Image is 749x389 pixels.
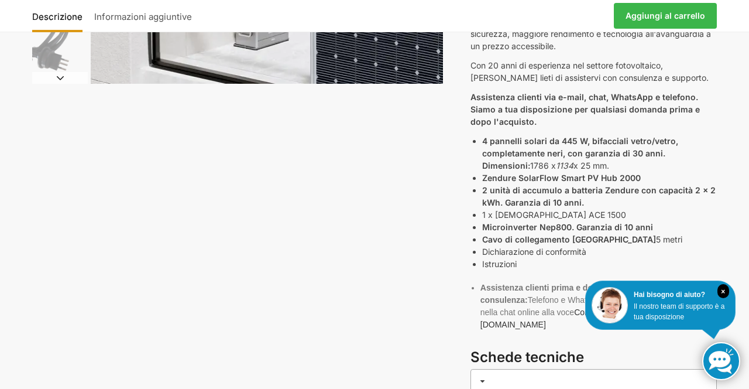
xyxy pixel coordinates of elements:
font: Informazioni aggiuntive [94,11,192,22]
i: Vicino [717,284,729,298]
a: Aggiungi al carrello [614,3,717,29]
font: Descrizione [32,11,83,22]
font: Dichiarazione di conformità [482,247,586,257]
font: Con 20 anni di esperienza nel settore fotovoltaico, [PERSON_NAME] lieti di assistervi con consule... [470,60,709,83]
font: 5 metri [656,234,682,244]
font: 4 pannelli solari da 445 W, bifacciali vetro/vetro, completamente neri, con garanzia di 30 anni. ... [482,136,678,170]
font: Schede tecniche [470,349,584,366]
font: Hai bisogno di aiuto? [634,291,705,299]
li: 6 / 11 [29,24,88,83]
li: 7 / 11 [29,83,88,141]
font: Il nostro team di supporto è a tua disposizione [634,302,724,321]
font: Istruzioni [482,259,517,269]
img: Assistenza clienti [592,287,628,323]
font: Assistenza clienti prima e dopo l'acquisto: [480,283,646,292]
font: Telefono e WhatsApp: [PHONE_NUMBER] o qui nella chat online alla voce [480,295,704,317]
font: x 25 mm. [573,161,609,170]
a: Descrizione [32,2,88,30]
font: Zendure SolarFlow Smart PV Hub 2000 [482,173,641,183]
img: Cavo di collegamento - 3 metri_spina svizzera [32,26,88,81]
font: [EMAIL_ADDRESS][DOMAIN_NAME] [480,308,704,329]
font: Cavo di collegamento [GEOGRAPHIC_DATA] [482,234,656,244]
font: 2 unità di accumulo a batteria Zendure con capacità 2 x 2 kWh. Garanzia di 10 anni. [482,185,716,207]
font: 1134 [556,161,573,170]
button: Diapositiva successiva [32,72,88,84]
font: 1 x [DEMOGRAPHIC_DATA] ACE 1500 [482,210,626,220]
font: Assistenza clienti via e-mail, chat, WhatsApp e telefono. Siamo a tua disposizione per qualsiasi ... [470,92,700,127]
font: × [721,288,725,296]
font: Aggiungi al carrello [626,11,705,21]
font: Microinverter Nep800. Garanzia di 10 anni [482,222,653,232]
font: 1786 x [530,161,556,170]
a: Contatto [574,308,605,317]
a: Informazioni aggiuntive [88,2,198,30]
font: Contatto e consulenza: [480,283,689,305]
